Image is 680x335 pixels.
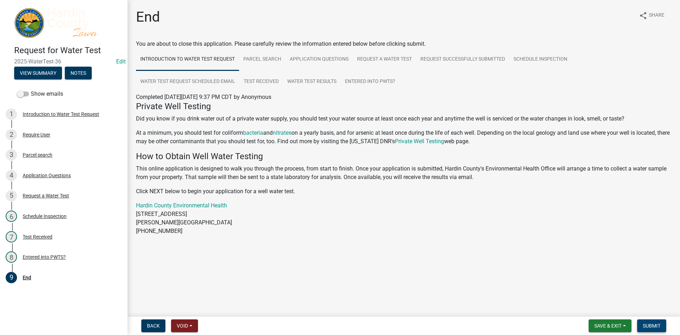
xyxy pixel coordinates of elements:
wm-modal-confirm: Edit Application Number [116,58,126,65]
a: Request Successfully Submitted [416,48,509,71]
div: 7 [6,231,17,242]
div: You are about to close this application. Please carefully review the information entered below be... [136,40,671,250]
a: Schedule Inspection [509,48,572,71]
div: 9 [6,272,17,283]
a: Water Test Results [283,71,341,93]
a: Hardin County Environmental Health [136,202,227,209]
a: Parcel search [239,48,285,71]
span: Back [147,323,160,329]
span: 2025-WaterTest-36 [14,58,113,65]
div: End [23,275,31,280]
i: share [639,11,647,20]
div: 3 [6,149,17,161]
a: Request a Water Test [353,48,416,71]
p: At a minimum, you should test for coliform and on a yearly basis, and for arsenic at least once d... [136,129,671,146]
div: 6 [6,211,17,222]
a: bacteria [243,129,263,136]
p: Click NEXT below to begin your application for a well water test. [136,187,671,196]
wm-modal-confirm: Notes [65,71,92,77]
a: Test Received [239,71,283,93]
span: Completed [DATE][DATE] 9:37 PM CDT by Anonymous [136,94,271,100]
a: nitrates [273,129,291,136]
button: shareShare [633,9,670,22]
span: Share [649,11,664,20]
span: Save & Exit [594,323,622,329]
div: 8 [6,251,17,263]
h1: End [136,9,160,26]
div: Request a Water Test [23,193,69,198]
a: Entered into PWTS? [341,71,399,93]
div: 5 [6,190,17,201]
h4: Private Well Testing [136,101,671,112]
button: View Summary [14,67,62,79]
div: Entered into PWTS? [23,255,66,259]
p: This online application is designed to walk you through the process, from start to finish. Once y... [136,164,671,182]
button: Void [171,319,198,332]
h4: Request for Water Test [14,45,122,56]
h4: How to Obtain Well Water Testing [136,151,671,162]
a: Edit [116,58,126,65]
a: Water Test Request Scheduled Email [136,71,239,93]
button: Submit [637,319,666,332]
div: 2 [6,129,17,140]
div: Parcel search [23,152,52,157]
div: 4 [6,170,17,181]
a: Application Questions [285,48,353,71]
div: Test Received [23,234,52,239]
label: Show emails [17,90,63,98]
div: Application Questions [23,173,71,178]
button: Save & Exit [589,319,631,332]
span: Submit [643,323,661,329]
a: Introduction to Water Test Request [136,48,239,71]
div: 1 [6,108,17,120]
button: Notes [65,67,92,79]
div: Introduction to Water Test Request [23,112,99,117]
a: Private Well Testing [395,138,444,145]
span: Void [177,323,188,329]
div: Schedule Inspection [23,214,67,219]
p: [STREET_ADDRESS] [PERSON_NAME][GEOGRAPHIC_DATA] [PHONE_NUMBER] [136,201,671,235]
button: Back [141,319,165,332]
wm-modal-confirm: Summary [14,71,62,77]
p: Did you know if you drink water out of a private water supply, you should test your water source ... [136,115,671,123]
img: Hardin County, Iowa [14,7,116,38]
div: Require User [23,132,50,137]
